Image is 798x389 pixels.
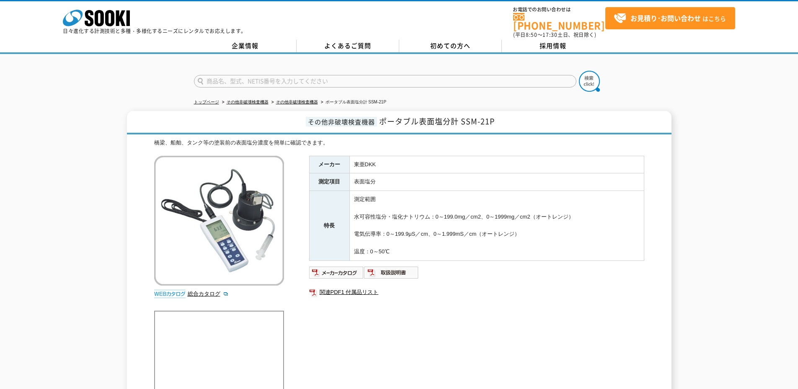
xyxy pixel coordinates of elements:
[309,266,364,279] img: メーカーカタログ
[309,271,364,278] a: メーカーカタログ
[430,41,470,50] span: 初めての方へ
[309,287,644,298] a: 関連PDF1 付属品リスト
[194,100,219,104] a: トップページ
[542,31,558,39] span: 17:30
[364,266,419,279] img: 取扱説明書
[154,139,644,147] div: 橋梁、船舶、タンク等の塗装前の表面塩分濃度を簡単に確認できます。
[194,40,297,52] a: 企業情報
[614,12,726,25] span: はこちら
[526,31,537,39] span: 8:50
[306,117,377,126] span: その他非破壊検査機器
[364,271,419,278] a: 取扱説明書
[297,40,399,52] a: よくあるご質問
[513,7,605,12] span: お電話でのお問い合わせは
[154,290,186,298] img: webカタログ
[194,75,576,88] input: 商品名、型式、NETIS番号を入力してください
[399,40,502,52] a: 初めての方へ
[349,191,644,261] td: 測定範囲 水可容性塩分・塩化ナトリウム：0～199.0mg／cm2、0～1999mg／cm2（オートレンジ） 電気伝導率：0～199.9μS／cm、0～1.999mS／cm（オートレンジ） 温度...
[379,116,495,127] span: ポータブル表面塩分計 SSM-21P
[319,98,387,107] li: ポータブル表面塩分計 SSM-21P
[502,40,604,52] a: 採用情報
[605,7,735,29] a: お見積り･お問い合わせはこちら
[154,156,284,286] img: ポータブル表面塩分計 SSM-21P
[227,100,269,104] a: その他非破壊検査機器
[309,191,349,261] th: 特長
[513,31,596,39] span: (平日 ～ 土日、祝日除く)
[63,28,246,33] p: 日々進化する計測技術と多種・多様化するニーズにレンタルでお応えします。
[349,156,644,173] td: 東亜DKK
[309,156,349,173] th: メーカー
[513,13,605,30] a: [PHONE_NUMBER]
[276,100,318,104] a: その他非破壊検査機器
[349,173,644,191] td: 表面塩分
[188,291,229,297] a: 総合カタログ
[309,173,349,191] th: 測定項目
[579,71,600,92] img: btn_search.png
[630,13,701,23] strong: お見積り･お問い合わせ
